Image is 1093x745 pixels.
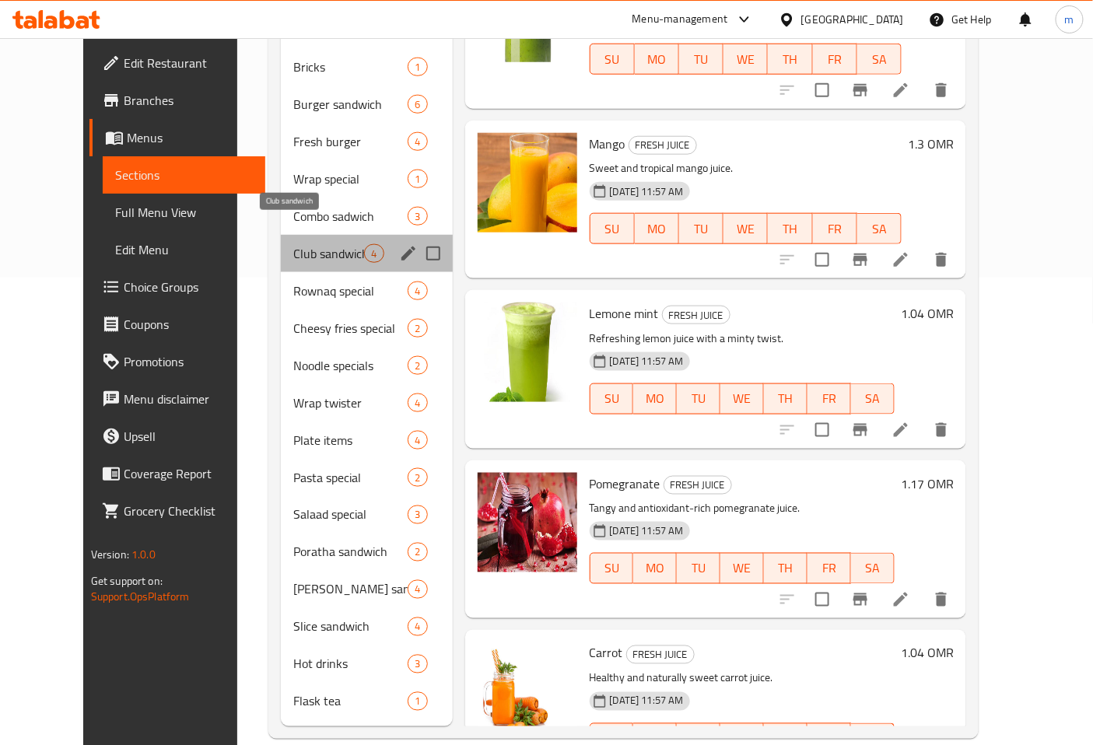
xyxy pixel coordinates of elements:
[590,329,895,348] p: Refreshing lemon juice with a minty twist.
[293,505,408,524] div: Salaad special
[293,692,408,711] span: Flask tea
[293,207,408,226] span: Combo sadwich
[768,44,812,75] button: TH
[281,645,452,683] div: Hot drinks3
[923,72,960,109] button: delete
[124,502,254,520] span: Grocery Checklist
[901,303,954,324] h6: 1.04 OMR
[103,194,266,231] a: Full Menu View
[806,243,839,276] span: Select to update
[633,383,677,414] button: MO
[124,352,254,371] span: Promotions
[851,383,895,414] button: SA
[774,48,806,71] span: TH
[851,553,895,584] button: SA
[590,159,902,178] p: Sweet and tropical mango juice.
[764,553,807,584] button: TH
[633,553,677,584] button: MO
[281,683,452,720] div: Flask tea1
[281,235,452,272] div: Club sandwich4edit
[124,278,254,296] span: Choice Groups
[604,184,690,199] span: [DATE] 11:57 AM
[127,128,254,147] span: Menus
[720,383,764,414] button: WE
[664,476,732,495] div: FRESH JUICE
[590,132,625,156] span: Mango
[281,160,452,198] div: Wrap special1
[89,455,266,492] a: Coverage Report
[842,241,879,278] button: Branch-specific-item
[293,356,408,375] span: Noodle specials
[590,498,895,518] p: Tangy and antioxidant-rich pomegranate juice.
[923,411,960,449] button: delete
[842,581,879,618] button: Branch-specific-item
[814,387,845,410] span: FR
[408,60,426,75] span: 1
[590,669,895,688] p: Healthy and naturally sweet carrot juice.
[664,476,731,494] span: FRESH JUICE
[408,655,427,673] div: items
[293,543,408,561] div: Poratha sandwich
[281,347,452,384] div: Noodle specials2
[770,387,801,410] span: TH
[764,383,807,414] button: TH
[281,272,452,310] div: Rownaq special4
[590,44,635,75] button: SU
[679,44,723,75] button: TU
[857,44,902,75] button: SA
[632,10,728,29] div: Menu-management
[626,645,695,664] div: FRESH JUICE
[89,306,266,343] a: Coupons
[590,302,659,325] span: Lemone mint
[293,580,408,599] span: [PERSON_NAME] sandwich
[89,44,266,82] a: Edit Restaurant
[293,468,408,487] span: Pasta special
[397,242,420,265] button: edit
[408,431,427,449] div: items
[597,48,629,71] span: SU
[770,558,801,580] span: TH
[365,247,383,261] span: 4
[115,166,254,184] span: Sections
[293,431,408,449] span: Plate items
[892,421,910,439] a: Edit menu item
[641,218,673,240] span: MO
[677,383,720,414] button: TU
[408,207,427,226] div: items
[408,359,426,373] span: 2
[864,218,895,240] span: SA
[115,203,254,222] span: Full Menu View
[293,282,408,300] span: Rownaq special
[408,505,427,524] div: items
[478,642,577,742] img: Carrot
[819,48,851,71] span: FR
[604,694,690,708] span: [DATE] 11:57 AM
[293,655,408,673] span: Hot drinks
[801,11,904,28] div: [GEOGRAPHIC_DATA]
[281,533,452,571] div: Poratha sandwich2
[408,132,427,151] div: items
[408,620,426,635] span: 4
[408,692,427,711] div: items
[892,250,910,269] a: Edit menu item
[293,244,364,263] span: Club sandwich
[635,213,679,244] button: MO
[89,492,266,530] a: Grocery Checklist
[293,393,408,412] div: Wrap twister
[408,433,426,448] span: 4
[857,387,888,410] span: SA
[103,156,266,194] a: Sections
[124,427,254,446] span: Upsell
[89,82,266,119] a: Branches
[597,558,628,580] span: SU
[408,135,426,149] span: 4
[293,319,408,338] span: Cheesy fries special
[408,284,426,299] span: 4
[89,268,266,306] a: Choice Groups
[91,544,129,565] span: Version:
[293,132,408,151] span: Fresh burger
